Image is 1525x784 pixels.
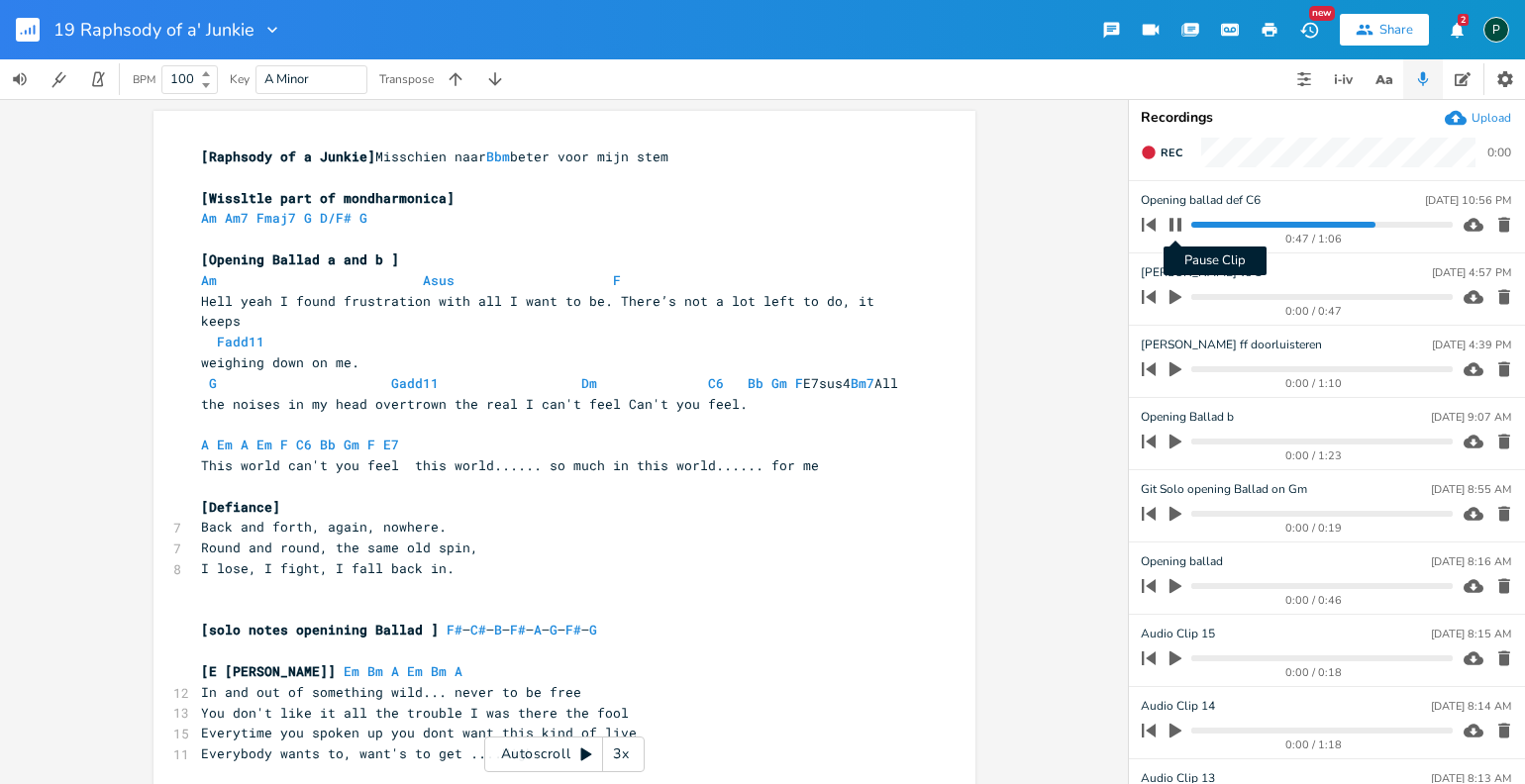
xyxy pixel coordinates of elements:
[1289,12,1329,48] button: New
[1472,110,1511,126] div: Upload
[1175,739,1453,750] div: 0:00 / 1:18
[1175,523,1453,534] div: 0:00 / 0:19
[201,621,597,638] span: – – – – – – –
[1175,450,1453,461] div: 0:00 / 1:23
[367,662,383,680] span: Bm
[1161,146,1182,160] span: Rec
[201,147,375,165] span: [Raphsody of a Junkie]
[1425,195,1511,206] div: [DATE] 10:56 PM
[264,70,309,88] span: A Minor
[201,704,629,722] span: You don't like it all the trouble I was there the fool
[1487,147,1511,158] div: 0:00
[423,271,455,289] span: Asus
[1431,629,1511,639] div: [DATE] 8:15 AM
[771,374,787,392] span: Gm
[201,724,637,741] span: Everytime you spoken up you dont want this kind of live
[201,147,668,165] span: Misschien naar beter voor mijn stem
[1483,17,1509,43] div: Piepo
[359,209,367,227] span: G
[494,621,502,638] span: B
[391,662,399,680] span: A
[201,539,478,556] span: Round and round, the same old spin,
[241,436,249,453] span: A
[1175,234,1453,245] div: 0:47 / 1:06
[201,456,819,474] span: This world can't you feel this world...... so much in this world...... for me
[367,436,375,453] span: F
[1431,556,1511,567] div: [DATE] 8:16 AM
[280,436,288,453] span: F
[225,209,249,227] span: Am7
[1141,552,1223,571] span: Opening ballad
[201,271,217,289] span: Am
[431,662,447,680] span: Bm
[1445,107,1511,129] button: Upload
[201,292,882,331] span: Hell yeah I found frustration with all I want to be. There’s not a lot left to do, it keeps
[1141,625,1215,643] span: Audio Clip 15
[1141,191,1261,210] span: Opening ballad def C6
[1163,209,1188,241] button: Pause Clip
[379,73,434,85] div: Transpose
[447,621,462,638] span: F#
[320,436,336,453] span: Bb
[1431,773,1511,784] div: [DATE] 8:13 AM
[486,147,510,165] span: Bbm
[589,621,597,638] span: G
[53,21,254,39] span: 19 Raphsody of a' Junkie
[217,436,233,453] span: Em
[581,374,597,392] span: Dm
[201,353,359,371] span: weighing down on me.
[1431,412,1511,423] div: [DATE] 9:07 AM
[201,250,399,268] span: [Opening Ballad a and b ]
[201,436,209,453] span: A
[201,374,906,413] span: E7sus4 All the noises in my head overtrown the real I can't feel Can't you feel.
[1141,263,1262,282] span: [PERSON_NAME] vs 1
[1432,340,1511,350] div: [DATE] 4:39 PM
[201,621,439,638] span: [solo notes openining Ballad ]
[534,621,542,638] span: A
[1175,595,1453,606] div: 0:00 / 0:46
[320,209,352,227] span: D/F#
[510,621,526,638] span: F#
[344,662,359,680] span: Em
[1175,306,1453,317] div: 0:00 / 0:47
[407,662,423,680] span: Em
[748,374,763,392] span: Bb
[1483,7,1509,52] button: P
[1141,480,1307,499] span: Git Solo opening Ballad on Gm
[383,436,399,453] span: E7
[613,271,621,289] span: F
[296,436,312,453] span: C6
[201,518,447,536] span: Back and forth, again, nowhere.
[201,744,534,762] span: Everybody wants to, want's to get ....High
[230,73,250,85] div: Key
[304,209,312,227] span: G
[201,209,217,227] span: Am
[256,436,272,453] span: Em
[470,621,486,638] span: C#
[1309,6,1335,21] div: New
[1175,667,1453,678] div: 0:00 / 0:18
[1340,14,1429,46] button: Share
[708,374,724,392] span: C6
[256,209,296,227] span: Fmaj7
[795,374,803,392] span: F
[201,662,336,680] span: [E [PERSON_NAME]]
[1458,14,1469,26] div: 2
[209,374,217,392] span: G
[484,736,645,772] div: Autoscroll
[1133,137,1190,168] button: Rec
[1141,408,1234,427] span: Opening Ballad b
[133,74,155,85] div: BPM
[201,683,581,701] span: In and out of something wild... never to be free
[455,662,462,680] span: A
[1141,111,1513,125] div: Recordings
[550,621,558,638] span: G
[201,559,455,577] span: I lose, I fight, I fall back in.
[1379,21,1413,39] div: Share
[1141,336,1322,354] span: [PERSON_NAME] ff doorluisteren
[851,374,874,392] span: Bm7
[1432,267,1511,278] div: [DATE] 4:57 PM
[603,736,639,772] div: 3x
[1437,12,1476,48] button: 2
[217,333,264,350] span: Fadd11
